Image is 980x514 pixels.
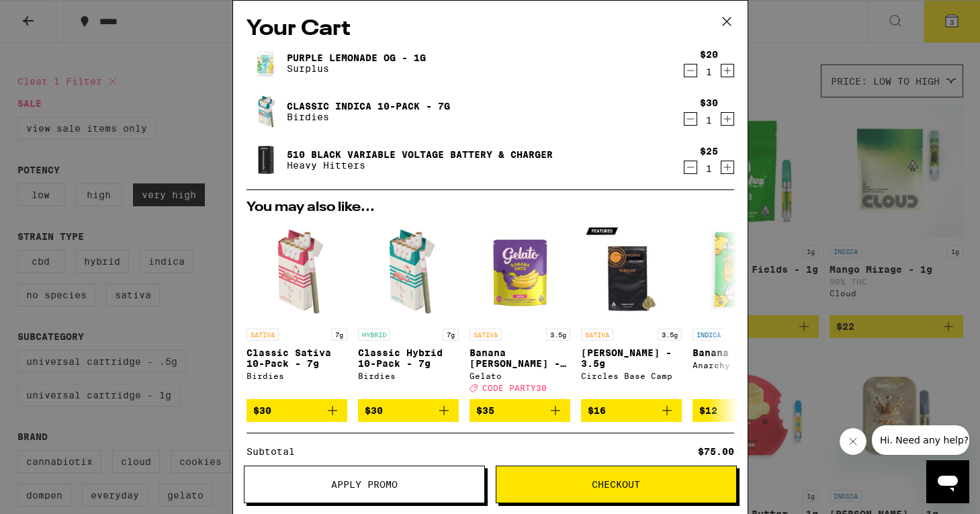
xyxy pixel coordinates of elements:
[700,115,718,126] div: 1
[331,480,398,489] span: Apply Promo
[581,329,613,341] p: SATIVA
[700,163,718,174] div: 1
[684,161,697,174] button: Decrement
[247,221,347,322] img: Birdies - Classic Sativa 10-Pack - 7g
[700,97,718,108] div: $30
[693,399,793,422] button: Add to bag
[247,347,347,369] p: Classic Sativa 10-Pack - 7g
[546,329,570,341] p: 3.5g
[358,347,459,369] p: Classic Hybrid 10-Pack - 7g
[721,112,734,126] button: Increment
[470,399,570,422] button: Add to bag
[253,405,271,416] span: $30
[244,466,485,503] button: Apply Promo
[926,460,969,503] iframe: Button to launch messaging window
[365,405,383,416] span: $30
[287,63,426,74] p: Surplus
[872,425,969,455] iframe: Message from company
[470,221,570,399] a: Open page for Banana Runtz - 3.5g from Gelato
[247,39,284,87] img: Purple Lemonade OG - 1g
[700,67,718,77] div: 1
[658,329,682,341] p: 3.5g
[684,112,697,126] button: Decrement
[358,221,459,399] a: Open page for Classic Hybrid 10-Pack - 7g from Birdies
[684,64,697,77] button: Decrement
[482,384,547,392] span: CODE PARTY30
[693,221,793,399] a: Open page for Banana OG - 3.5g from Anarchy
[247,201,734,214] h2: You may also like...
[693,329,725,341] p: INDICA
[287,112,450,122] p: Birdies
[287,52,426,63] a: Purple Lemonade OG - 1g
[358,372,459,380] div: Birdies
[470,221,570,322] img: Gelato - Banana Runtz - 3.5g
[592,480,640,489] span: Checkout
[581,221,682,322] img: Circles Base Camp - Gush Rush - 3.5g
[287,149,553,160] a: 510 Black Variable Voltage Battery & Charger
[476,405,494,416] span: $35
[247,372,347,380] div: Birdies
[247,399,347,422] button: Add to bag
[470,329,502,341] p: SATIVA
[581,372,682,380] div: Circles Base Camp
[581,347,682,369] p: [PERSON_NAME] - 3.5g
[721,161,734,174] button: Increment
[693,221,793,322] img: Anarchy - Banana OG - 3.5g
[247,141,284,179] img: 510 Black Variable Voltage Battery & Charger
[331,329,347,341] p: 7g
[693,347,793,358] p: Banana OG - 3.5g
[698,447,734,456] div: $75.00
[699,405,717,416] span: $12
[693,361,793,370] div: Anarchy
[470,347,570,369] p: Banana [PERSON_NAME] - 3.5g
[496,466,737,503] button: Checkout
[247,14,734,44] h2: Your Cart
[247,221,347,399] a: Open page for Classic Sativa 10-Pack - 7g from Birdies
[700,146,718,157] div: $25
[721,64,734,77] button: Increment
[247,447,304,456] div: Subtotal
[700,49,718,60] div: $20
[287,160,553,171] p: Heavy Hitters
[588,405,606,416] span: $16
[247,93,284,130] img: Classic Indica 10-Pack - 7g
[470,372,570,380] div: Gelato
[358,329,390,341] p: HYBRID
[581,221,682,399] a: Open page for Gush Rush - 3.5g from Circles Base Camp
[358,221,459,322] img: Birdies - Classic Hybrid 10-Pack - 7g
[840,428,866,455] iframe: Close message
[581,399,682,422] button: Add to bag
[287,101,450,112] a: Classic Indica 10-Pack - 7g
[443,329,459,341] p: 7g
[358,399,459,422] button: Add to bag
